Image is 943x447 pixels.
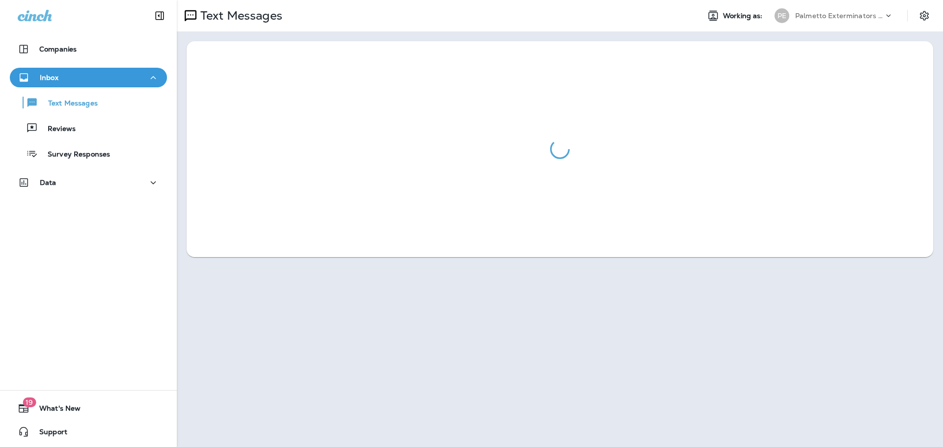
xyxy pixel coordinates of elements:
[29,428,67,440] span: Support
[10,398,167,418] button: 19What's New
[10,173,167,192] button: Data
[196,8,282,23] p: Text Messages
[38,125,76,134] p: Reviews
[29,404,81,416] span: What's New
[10,422,167,442] button: Support
[40,74,58,81] p: Inbox
[40,179,56,186] p: Data
[38,99,98,108] p: Text Messages
[915,7,933,25] button: Settings
[775,8,789,23] div: PE
[723,12,765,20] span: Working as:
[38,150,110,159] p: Survey Responses
[23,397,36,407] span: 19
[10,39,167,59] button: Companies
[10,92,167,113] button: Text Messages
[795,12,884,20] p: Palmetto Exterminators LLC
[10,143,167,164] button: Survey Responses
[146,6,173,26] button: Collapse Sidebar
[10,118,167,138] button: Reviews
[39,45,77,53] p: Companies
[10,68,167,87] button: Inbox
